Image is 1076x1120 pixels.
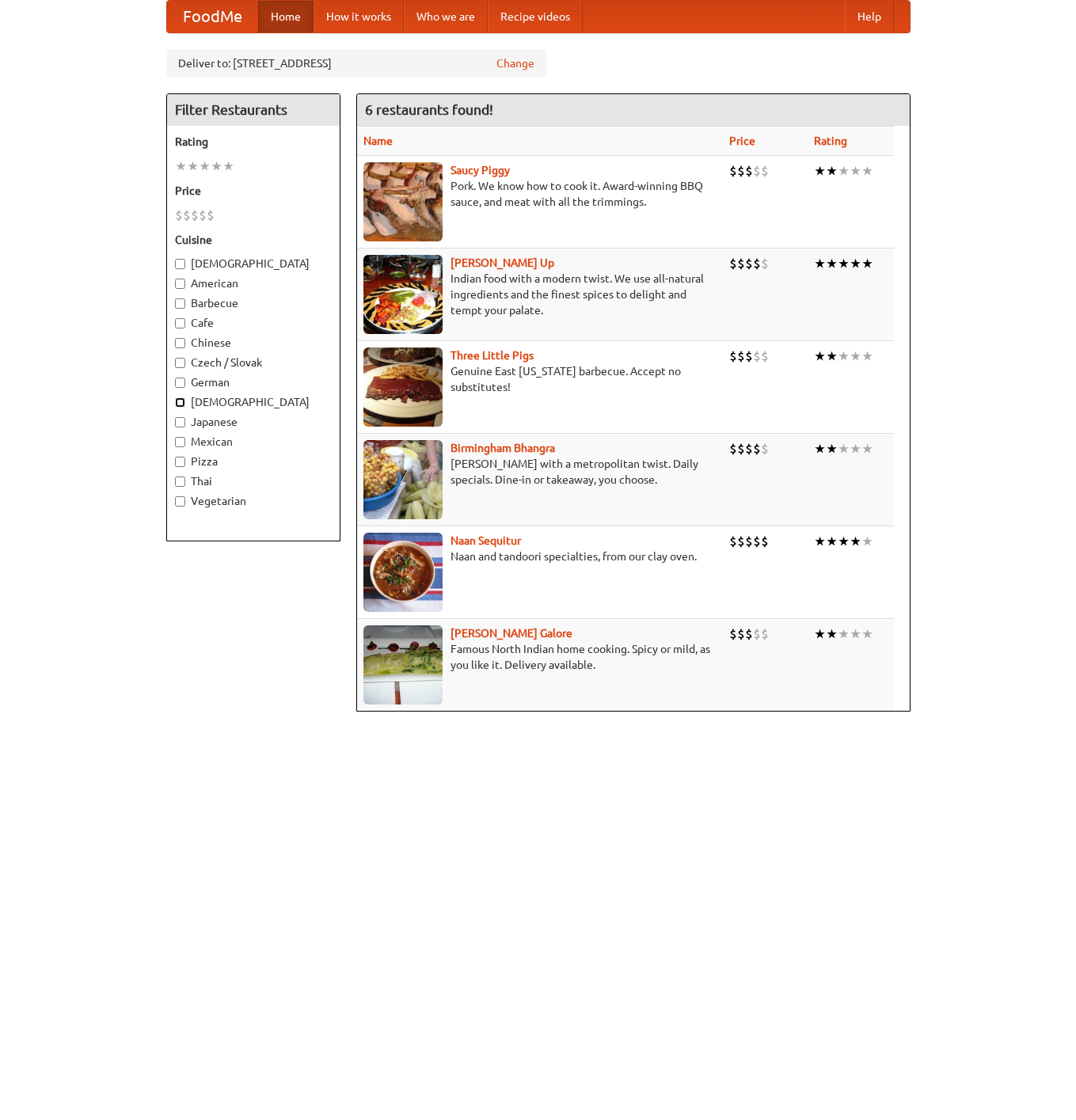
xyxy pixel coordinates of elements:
li: ★ [861,533,873,550]
li: $ [753,440,761,457]
input: Pizza [175,457,185,467]
li: ★ [199,158,211,175]
li: ★ [826,533,838,550]
input: Japanese [175,417,185,427]
label: Czech / Slovak [175,355,332,370]
label: Cafe [175,315,332,331]
li: ★ [175,158,187,175]
li: ★ [838,255,850,272]
li: ★ [838,625,850,643]
li: ★ [850,440,861,457]
p: [PERSON_NAME] with a metropolitan twist. Daily specials. Dine-in or takeaway, you choose. [363,456,717,488]
li: $ [761,255,769,272]
li: $ [175,207,183,224]
li: ★ [838,347,850,365]
li: $ [753,162,761,180]
li: ★ [814,533,826,550]
label: Barbecue [175,295,332,311]
li: ★ [826,625,838,643]
p: Pork. We know how to cook it. Award-winning BBQ sauce, and meat with all the trimmings. [363,178,717,210]
li: ★ [850,347,861,365]
li: ★ [861,347,873,365]
li: $ [737,347,745,365]
li: $ [729,533,737,550]
li: $ [729,440,737,457]
li: $ [761,440,769,457]
div: Deliver to: [STREET_ADDRESS] [166,49,546,78]
li: $ [753,347,761,365]
li: ★ [850,625,861,643]
li: $ [761,533,769,550]
label: German [175,374,332,390]
li: ★ [814,625,826,643]
li: ★ [826,255,838,272]
ng-pluralize: 6 restaurants found! [365,102,493,117]
input: [DEMOGRAPHIC_DATA] [175,259,185,269]
label: Japanese [175,414,332,430]
li: $ [745,625,753,643]
li: $ [729,255,737,272]
input: Barbecue [175,298,185,309]
p: Naan and tandoori specialties, from our clay oven. [363,549,717,564]
li: $ [191,207,199,224]
li: $ [729,162,737,180]
li: ★ [838,162,850,180]
a: Birmingham Bhangra [451,442,555,454]
a: Name [363,135,393,147]
li: $ [753,625,761,643]
li: $ [745,255,753,272]
b: [PERSON_NAME] Up [451,256,554,269]
input: [DEMOGRAPHIC_DATA] [175,397,185,408]
li: ★ [861,625,873,643]
li: $ [737,533,745,550]
a: Home [258,1,314,32]
li: ★ [814,347,826,365]
li: $ [753,533,761,550]
img: bhangra.jpg [363,440,443,519]
p: Indian food with a modern twist. We use all-natural ingredients and the finest spices to delight ... [363,271,717,318]
img: littlepigs.jpg [363,347,443,427]
input: Czech / Slovak [175,358,185,368]
li: ★ [814,255,826,272]
h5: Price [175,183,332,199]
li: $ [183,207,191,224]
li: $ [729,347,737,365]
img: curryup.jpg [363,255,443,334]
input: German [175,378,185,388]
li: ★ [838,440,850,457]
li: $ [745,440,753,457]
a: Saucy Piggy [451,164,510,177]
li: ★ [814,440,826,457]
li: ★ [838,533,850,550]
label: Vegetarian [175,493,332,509]
label: Thai [175,473,332,489]
li: ★ [861,255,873,272]
li: ★ [850,255,861,272]
h5: Cuisine [175,232,332,248]
li: ★ [187,158,199,175]
li: ★ [826,162,838,180]
li: ★ [850,162,861,180]
p: Genuine East [US_STATE] barbecue. Accept no substitutes! [363,363,717,395]
label: Chinese [175,335,332,351]
input: Vegetarian [175,496,185,507]
a: Price [729,135,755,147]
a: Rating [814,135,847,147]
li: ★ [861,162,873,180]
li: $ [199,207,207,224]
label: Mexican [175,434,332,450]
li: $ [761,162,769,180]
li: $ [745,533,753,550]
a: Help [845,1,894,32]
b: Naan Sequitur [451,534,521,547]
a: FoodMe [167,1,258,32]
li: $ [737,440,745,457]
li: ★ [861,440,873,457]
p: Famous North Indian home cooking. Spicy or mild, as you like it. Delivery available. [363,641,717,673]
a: [PERSON_NAME] Galore [451,627,572,640]
li: $ [745,162,753,180]
li: ★ [211,158,222,175]
li: $ [737,162,745,180]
